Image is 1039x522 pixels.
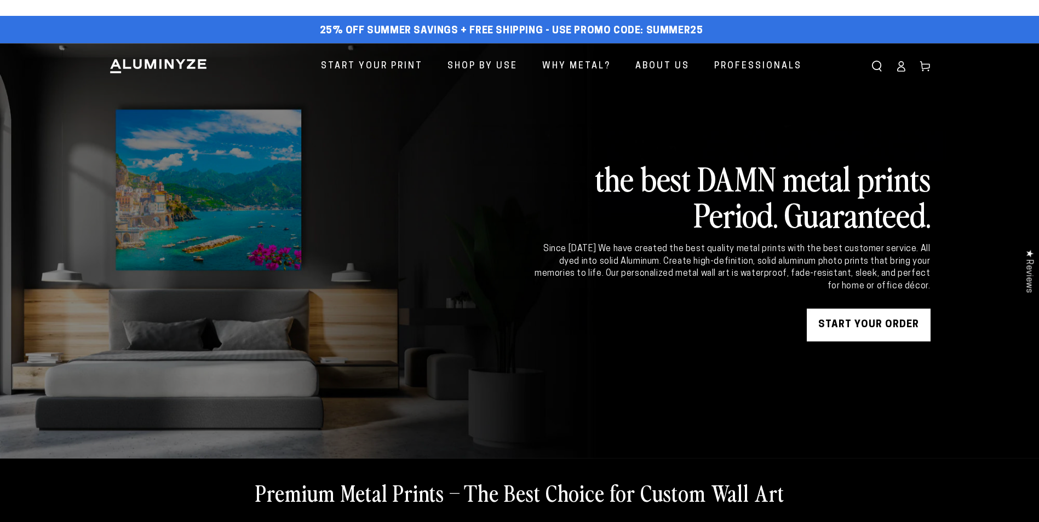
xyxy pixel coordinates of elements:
[635,59,690,74] span: About Us
[534,52,619,81] a: Why Metal?
[533,243,931,292] div: Since [DATE] We have created the best quality metal prints with the best customer service. All dy...
[447,59,518,74] span: Shop By Use
[807,309,931,341] a: START YOUR Order
[109,58,208,74] img: Aluminyze
[627,52,698,81] a: About Us
[1018,241,1039,301] div: Click to open Judge.me floating reviews tab
[706,52,810,81] a: Professionals
[542,59,611,74] span: Why Metal?
[313,52,431,81] a: Start Your Print
[533,160,931,232] h2: the best DAMN metal prints Period. Guaranteed.
[714,59,802,74] span: Professionals
[321,59,423,74] span: Start Your Print
[439,52,526,81] a: Shop By Use
[320,25,703,37] span: 25% off Summer Savings + Free Shipping - Use Promo Code: SUMMER25
[255,478,784,507] h2: Premium Metal Prints – The Best Choice for Custom Wall Art
[865,54,889,78] summary: Search our site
